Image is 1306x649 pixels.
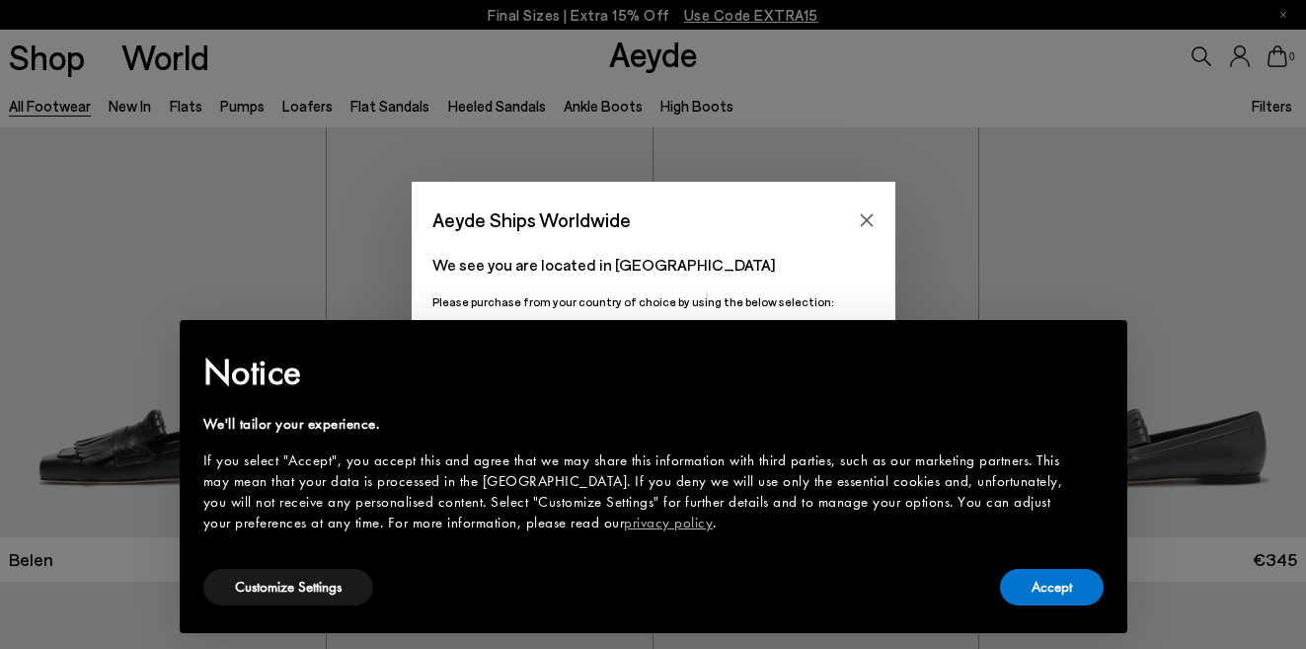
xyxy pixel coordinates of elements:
[1000,569,1104,606] button: Accept
[203,414,1072,435] div: We'll tailor your experience.
[432,292,875,311] p: Please purchase from your country of choice by using the below selection:
[1089,334,1102,365] span: ×
[852,205,882,235] button: Close
[432,203,631,237] span: Aeyde Ships Worldwide
[624,513,713,532] a: privacy policy
[432,253,875,277] p: We see you are located in [GEOGRAPHIC_DATA]
[1072,326,1119,373] button: Close this notice
[203,347,1072,398] h2: Notice
[203,450,1072,533] div: If you select "Accept", you accept this and agree that we may share this information with third p...
[203,569,373,606] button: Customize Settings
